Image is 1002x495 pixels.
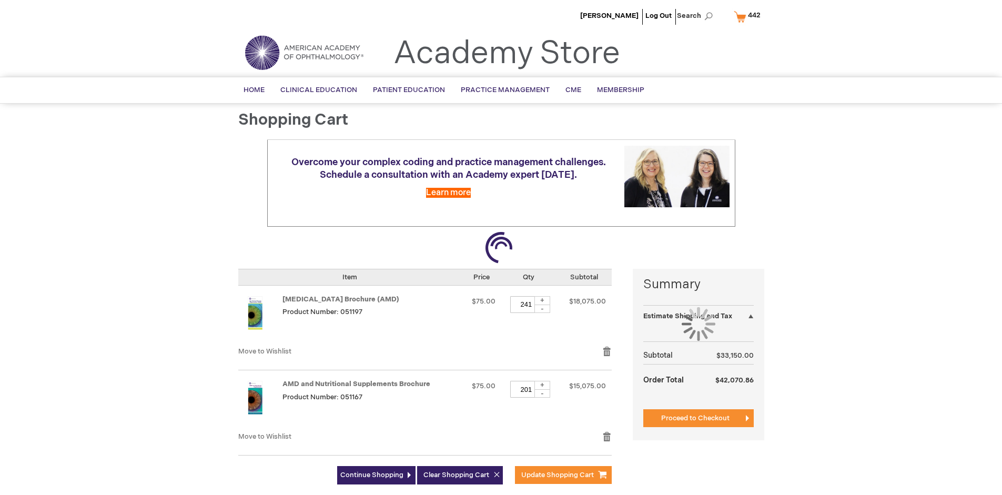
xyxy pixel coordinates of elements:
span: $75.00 [472,382,495,390]
span: Patient Education [373,86,445,94]
a: [MEDICAL_DATA] Brochure (AMD) [282,295,399,304]
a: Learn more [426,188,471,198]
span: $15,075.00 [569,382,606,390]
div: + [534,296,550,305]
span: $33,150.00 [716,351,754,360]
span: Update Shopping Cart [521,471,594,479]
span: Subtotal [570,273,598,281]
img: Schedule a consultation with an Academy expert today [624,146,730,207]
div: - [534,305,550,313]
div: - [534,389,550,398]
a: Age-Related Macular Degeneration Brochure (AMD) [238,296,282,336]
a: 442 [732,7,767,26]
span: Overcome your complex coding and practice management challenges. Schedule a consultation with an ... [291,157,606,180]
span: Continue Shopping [340,471,403,479]
span: Membership [597,86,644,94]
span: Practice Management [461,86,550,94]
input: Qty [510,296,542,313]
span: Product Number: 051167 [282,393,362,401]
a: Continue Shopping [337,466,416,484]
th: Subtotal [643,347,699,365]
span: Shopping Cart [238,110,348,129]
span: Clinical Education [280,86,357,94]
span: 442 [748,11,761,19]
span: Search [677,5,717,26]
span: $18,075.00 [569,297,606,306]
button: Clear Shopping Cart [417,466,503,484]
a: Log Out [645,12,672,20]
strong: Order Total [643,370,684,389]
span: Home [244,86,265,94]
img: AMD and Nutritional Supplements Brochure [238,381,272,415]
a: AMD and Nutritional Supplements Brochure [282,380,430,388]
span: Price [473,273,490,281]
a: Move to Wishlist [238,347,291,356]
a: AMD and Nutritional Supplements Brochure [238,381,282,421]
input: Qty [510,381,542,398]
a: [PERSON_NAME] [580,12,639,20]
a: Move to Wishlist [238,432,291,441]
span: Item [342,273,357,281]
span: Product Number: 051197 [282,308,362,316]
span: $42,070.86 [715,376,754,385]
span: CME [565,86,581,94]
a: Academy Store [393,35,620,73]
span: Qty [523,273,534,281]
button: Proceed to Checkout [643,409,754,427]
span: Proceed to Checkout [661,414,730,422]
div: + [534,381,550,390]
img: Loading... [682,307,715,341]
button: Update Shopping Cart [515,466,612,484]
span: $75.00 [472,297,495,306]
span: Clear Shopping Cart [423,471,489,479]
img: Age-Related Macular Degeneration Brochure (AMD) [238,296,272,330]
strong: Estimate Shipping and Tax [643,312,732,320]
strong: Summary [643,276,754,294]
